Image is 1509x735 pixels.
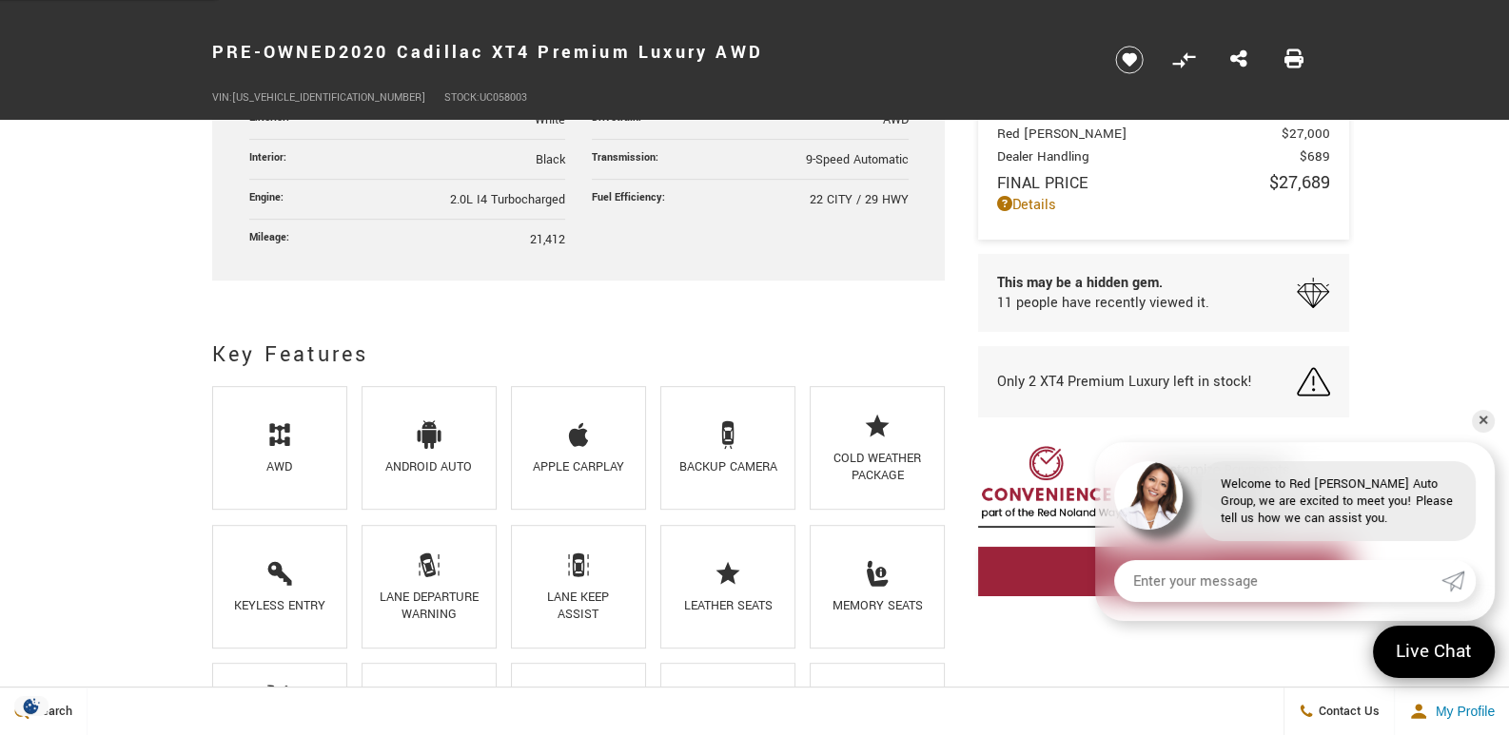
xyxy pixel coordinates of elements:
div: Leather Seats [676,597,780,614]
span: 21,412 [530,231,565,248]
a: Print this Pre-Owned 2020 Cadillac XT4 Premium Luxury AWD [1284,48,1303,72]
span: [US_VEHICLE_IDENTIFICATION_NUMBER] [232,90,425,105]
img: Agent profile photo [1114,461,1183,530]
div: Interior: [249,149,296,165]
span: $27,000 [1282,125,1330,143]
div: Keyless Entry [227,597,331,614]
div: Android Auto [377,458,480,475]
button: Compare Vehicle [1169,46,1198,74]
span: 11 people have recently viewed it. [997,293,1209,313]
span: 22 CITY / 29 HWY [810,191,909,208]
div: Transmission: [592,149,668,165]
span: Black [536,151,565,168]
a: Share this Pre-Owned 2020 Cadillac XT4 Premium Luxury AWD [1230,48,1247,72]
strong: Pre-Owned [212,40,339,65]
a: Dealer Handling $689 [997,147,1330,165]
div: Engine: [249,189,293,205]
span: Stock: [444,90,480,105]
span: $689 [1300,147,1330,165]
span: Only 2 XT4 Premium Luxury left in stock! [997,372,1252,392]
span: 9-Speed Automatic [806,151,909,168]
a: Start Your Deal [978,547,1349,596]
div: Cold Weather Package [826,450,930,484]
div: Lane Departure Warning [377,589,480,623]
section: Click to Open Cookie Consent Modal [10,696,53,716]
span: Red [PERSON_NAME] [997,125,1282,143]
span: UC058003 [480,90,527,105]
div: Lane keep assist [526,589,630,623]
span: Live Chat [1386,639,1481,665]
span: 2.0L I4 Turbocharged [450,191,565,208]
input: Enter your message [1114,560,1441,602]
a: Final Price $27,689 [997,170,1330,195]
img: Opt-Out Icon [10,696,53,716]
span: Contact Us [1314,703,1380,720]
span: White [535,111,565,128]
span: Final Price [997,172,1269,194]
a: Submit [1441,560,1476,602]
div: Welcome to Red [PERSON_NAME] Auto Group, we are excited to meet you! Please tell us how we can as... [1202,461,1476,541]
div: AWD [227,458,331,475]
span: AWD [883,111,909,128]
span: $27,689 [1269,170,1330,195]
h2: Key Features [212,338,945,372]
span: My Profile [1428,704,1495,719]
div: Backup Camera [676,458,780,475]
span: This may be a hidden gem. [997,273,1209,293]
span: VIN: [212,90,232,105]
div: Apple CarPlay [526,458,630,475]
a: Live Chat [1373,626,1495,678]
a: Red [PERSON_NAME] $27,000 [997,125,1330,143]
div: Fuel Efficiency: [592,189,675,205]
a: Details [997,195,1330,215]
button: Save vehicle [1108,45,1150,75]
button: Open user profile menu [1395,687,1509,735]
div: Mileage: [249,229,299,245]
span: Dealer Handling [997,147,1300,165]
h1: 2020 Cadillac XT4 Premium Luxury AWD [212,14,1083,90]
div: Memory Seats [826,597,930,614]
